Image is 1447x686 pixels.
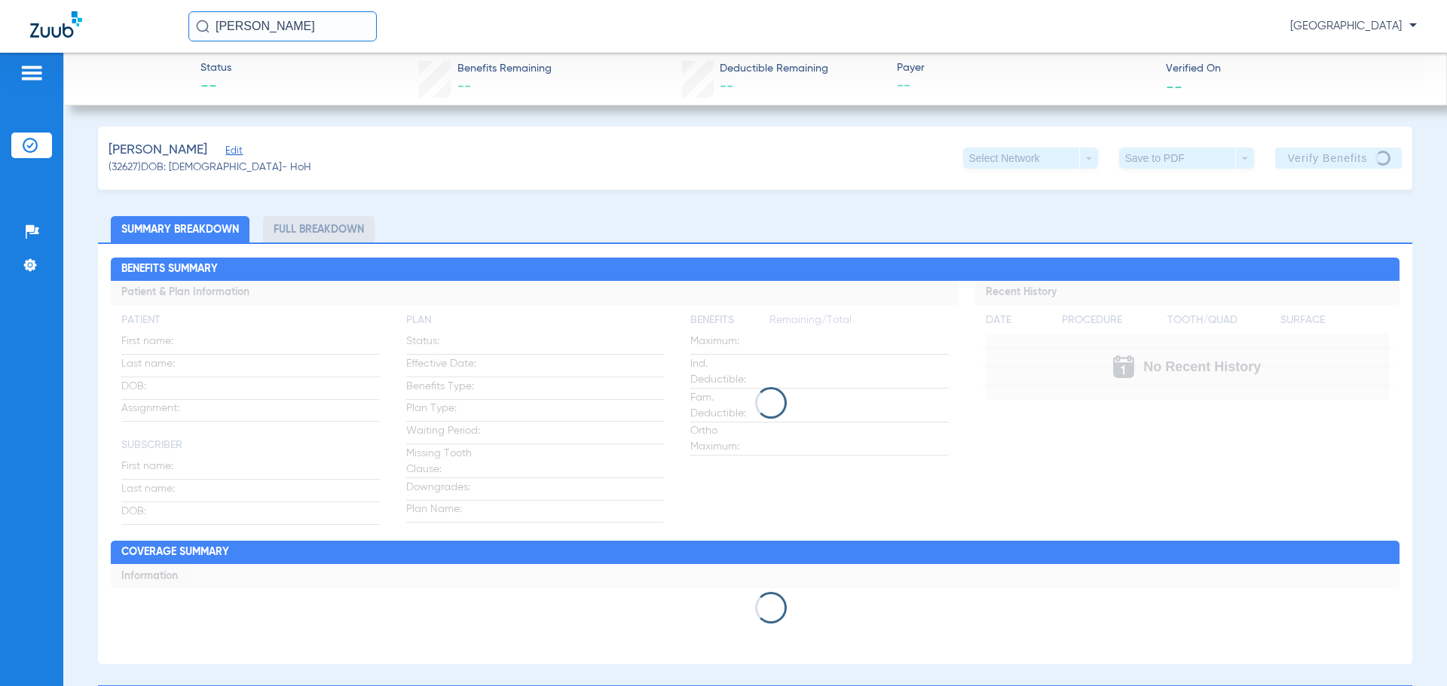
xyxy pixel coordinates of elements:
[720,61,828,77] span: Deductible Remaining
[720,80,733,93] span: --
[457,80,471,93] span: --
[188,11,377,41] input: Search for patients
[1166,78,1182,94] span: --
[111,541,1399,565] h2: Coverage Summary
[1290,19,1417,34] span: [GEOGRAPHIC_DATA]
[897,60,1153,76] span: Payer
[897,77,1153,96] span: --
[1166,61,1422,77] span: Verified On
[30,11,82,38] img: Zuub Logo
[196,20,210,33] img: Search Icon
[200,77,231,98] span: --
[457,61,552,77] span: Benefits Remaining
[263,216,375,242] li: Full Breakdown
[109,160,311,175] span: (32627) DOB: [DEMOGRAPHIC_DATA] - HoH
[200,60,231,76] span: Status
[111,216,249,242] li: Summary Breakdown
[111,258,1399,282] h2: Benefits Summary
[1372,614,1447,686] iframe: Chat Widget
[225,145,239,160] span: Edit
[20,64,44,82] img: hamburger-icon
[109,141,207,160] span: [PERSON_NAME]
